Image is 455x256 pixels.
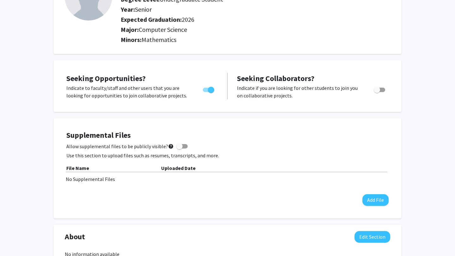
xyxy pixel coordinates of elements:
span: Senior [135,5,152,13]
div: Toggle [371,84,389,94]
h2: Major: [121,26,390,33]
h2: Year: [121,6,347,13]
span: Mathematics [142,36,176,44]
button: Add File [362,194,389,206]
b: Uploaded Date [161,165,196,171]
span: Allow supplemental files to be publicly visible? [66,143,174,150]
span: Seeking Opportunities? [66,73,146,83]
iframe: Chat [5,228,27,251]
b: File Name [66,165,89,171]
span: Computer Science [139,26,187,33]
p: Indicate if you are looking for other students to join you on collaborative projects. [237,84,362,99]
mat-icon: help [168,143,174,150]
p: Indicate to faculty/staff and other users that you are looking for opportunities to join collabor... [66,84,191,99]
h2: Expected Graduation: [121,16,347,23]
span: Seeking Collaborators? [237,73,314,83]
div: Toggle [200,84,218,94]
span: About [65,231,85,242]
div: No Supplemental Files [66,175,389,183]
h4: Supplemental Files [66,131,389,140]
button: Edit About [355,231,390,243]
span: 2026 [182,15,194,23]
p: Use this section to upload files such as resumes, transcripts, and more. [66,152,389,159]
h2: Minors: [121,36,390,44]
